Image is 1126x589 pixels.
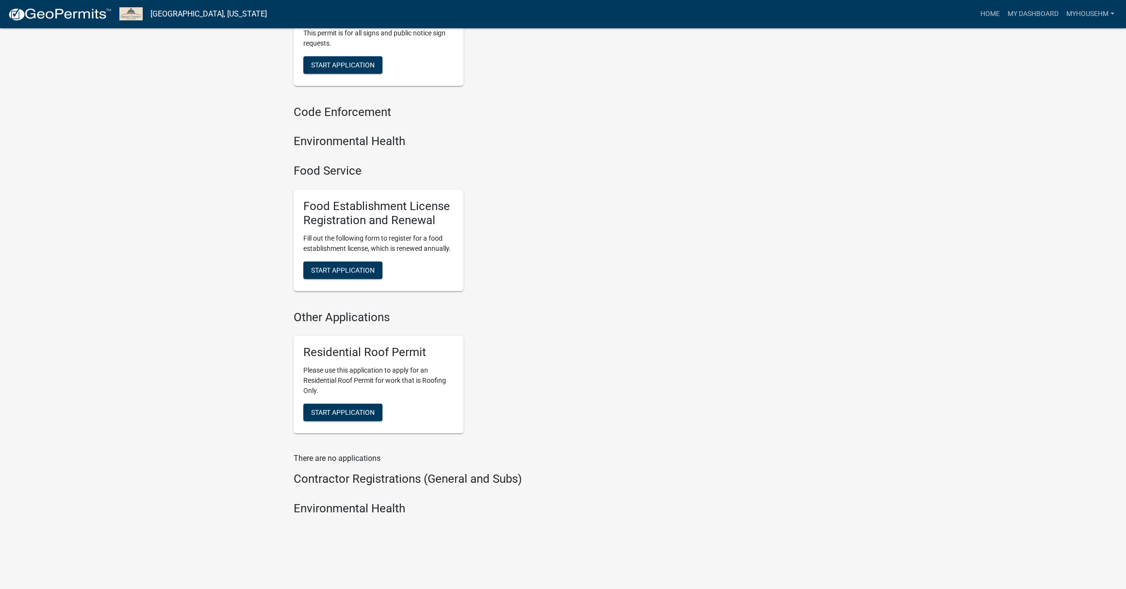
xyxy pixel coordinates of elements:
[303,365,454,396] p: Please use this application to apply for an Residential Roof Permit for work that is Roofing Only.
[294,472,648,486] h4: Contractor Registrations (General and Subs)
[294,311,648,325] h4: Other Applications
[303,56,382,74] button: Start Application
[1062,5,1118,23] a: myhouseHM
[294,311,648,442] wm-workflow-list-section: Other Applications
[303,404,382,421] button: Start Application
[311,409,375,416] span: Start Application
[977,5,1004,23] a: Home
[1004,5,1062,23] a: My Dashboard
[150,6,267,22] a: [GEOGRAPHIC_DATA], [US_STATE]
[303,199,454,228] h5: Food Establishment License Registration and Renewal
[303,233,454,254] p: Fill out the following form to register for a food establishment license, which is renewed annually.
[303,345,454,360] h5: Residential Roof Permit
[294,164,648,178] h4: Food Service
[303,28,454,49] p: This permit is for all signs and public notice sign requests.
[294,105,648,119] h4: Code Enforcement
[311,266,375,274] span: Start Application
[311,61,375,68] span: Start Application
[294,134,648,148] h4: Environmental Health
[119,7,143,20] img: Grant County, Indiana
[294,502,648,516] h4: Environmental Health
[303,262,382,279] button: Start Application
[294,453,648,464] p: There are no applications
